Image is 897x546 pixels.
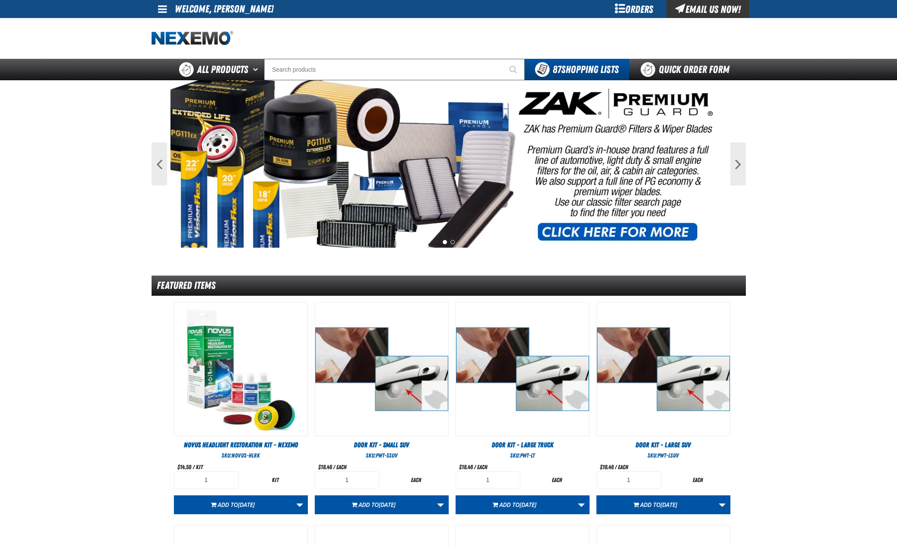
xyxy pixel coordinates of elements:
[596,471,661,488] input: Product Quantity
[174,452,308,460] div: SKU:
[499,500,536,509] span: Add to
[629,59,745,80] a: Quick Order Form
[292,495,308,514] a: More Actions
[250,59,264,80] button: Open All Products pages
[459,464,473,470] span: $18.46
[730,143,746,185] button: Next
[384,476,449,484] div: each
[525,476,590,484] div: each
[152,31,233,46] img: Nexemo logo
[315,495,433,514] button: Add to[DATE]
[152,143,167,185] button: Previous
[376,452,398,459] span: PWT-SSUV
[315,471,380,488] input: Product Quantity
[184,441,298,449] span: Novus Headlight Restoration Kit - Nexemo
[597,303,730,436] : View Details of the Door Kit - Large SUV
[714,495,730,514] a: More Actions
[243,476,308,484] div: kit
[640,500,677,509] span: Add to
[520,500,536,509] span: [DATE]
[596,452,730,460] div: SKU:
[264,59,525,80] input: Search
[174,471,239,488] input: Product Quantity
[456,303,589,436] : View Details of the Door Kit - Large Truck
[443,240,447,244] button: 1 of 2
[573,495,590,514] a: More Actions
[525,59,629,80] button: You have 87 Shopping Lists. Open to view details
[354,441,409,449] span: Door Kit - Small SUV
[432,495,449,514] a: More Actions
[197,62,248,77] span: All Products
[660,500,677,509] span: [DATE]
[456,440,590,450] a: Door Kit - Large Truck
[218,500,255,509] span: Add to
[318,464,332,470] span: $18.46
[666,476,730,484] div: each
[174,303,307,436] img: Novus Headlight Restoration Kit - Nexemo
[615,464,617,470] span: /
[359,500,395,509] span: Add to
[596,440,730,450] a: Door Kit - Large SUV
[474,464,476,470] span: /
[333,464,335,470] span: /
[450,240,455,244] button: 2 of 2
[231,452,260,459] span: NOVUS-HLRK
[315,303,448,436] img: Door Kit - Small SUV
[553,64,561,76] strong: 87
[238,500,255,509] span: [DATE]
[174,303,307,436] : View Details of the Novus Headlight Restoration Kit - Nexemo
[596,495,715,514] button: Add to[DATE]
[315,303,448,436] : View Details of the Door Kit - Small SUV
[618,464,628,470] span: each
[456,452,590,460] div: SKU:
[477,464,487,470] span: each
[177,464,192,470] span: $14.50
[336,464,347,470] span: each
[152,276,746,296] div: Featured Items
[315,452,449,460] div: SKU:
[503,59,525,80] button: Start Searching
[636,441,691,449] span: Door Kit - Large SUV
[492,441,553,449] span: Door Kit - Large Truck
[196,464,203,470] span: kit
[456,471,520,488] input: Product Quantity
[170,80,727,248] img: PG Filters & Wipers
[597,303,730,436] img: Door Kit - Large SUV
[657,452,679,459] span: PWT-LSUV
[600,464,614,470] span: $18.46
[456,303,589,436] img: Door Kit - Large Truck
[379,500,395,509] span: [DATE]
[174,440,308,450] a: Novus Headlight Restoration Kit - Nexemo
[193,464,195,470] span: /
[520,452,535,459] span: PWT-LT
[553,64,619,76] span: Shopping Lists
[456,495,574,514] button: Add to[DATE]
[315,440,449,450] a: Door Kit - Small SUV
[174,495,292,514] button: Add to[DATE]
